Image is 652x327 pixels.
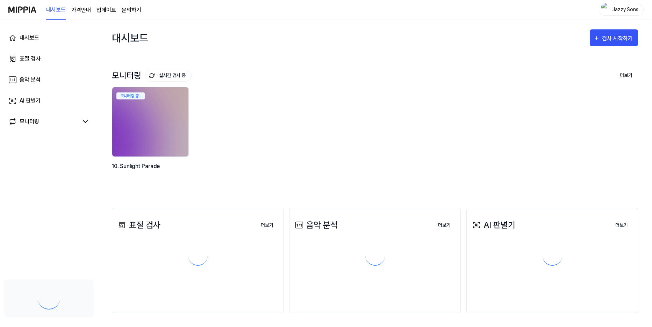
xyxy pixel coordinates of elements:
[602,34,635,43] div: 검사 시작하기
[149,73,155,78] img: monitoring Icon
[590,29,638,46] button: 검사 시작하기
[20,55,41,63] div: 표절 검사
[4,92,94,109] a: AI 판별기
[71,6,91,14] button: 가격안내
[112,70,192,82] div: 모니터링
[112,27,148,49] div: 대시보드
[116,92,145,99] div: 모니터링 중..
[96,6,116,14] a: 업데이트
[20,34,39,42] div: 대시보드
[471,219,515,231] div: AI 판별기
[4,29,94,46] a: 대시보드
[294,219,338,231] div: 음악 분석
[46,0,66,20] a: 대시보드
[20,76,41,84] div: 음악 분석
[612,6,639,13] div: Jazzy Sons
[610,218,633,232] a: 더보기
[20,97,41,105] div: AI 판별기
[610,218,633,232] button: 더보기
[145,70,192,82] button: 실시간 검사 중
[614,68,638,83] button: 더보기
[432,218,456,232] a: 더보기
[255,218,279,232] a: 더보기
[4,50,94,67] a: 표절 검사
[116,219,160,231] div: 표절 검사
[601,3,610,17] img: profile
[255,218,279,232] button: 더보기
[20,117,39,126] div: 모니터링
[112,87,188,156] img: backgroundIamge
[112,87,190,187] a: 모니터링 중..backgroundIamge10. Sunlight Parade
[599,4,644,16] button: profileJazzy Sons
[122,6,141,14] a: 문의하기
[432,218,456,232] button: 더보기
[112,162,190,180] div: 10. Sunlight Parade
[4,71,94,88] a: 음악 분석
[8,117,78,126] a: 모니터링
